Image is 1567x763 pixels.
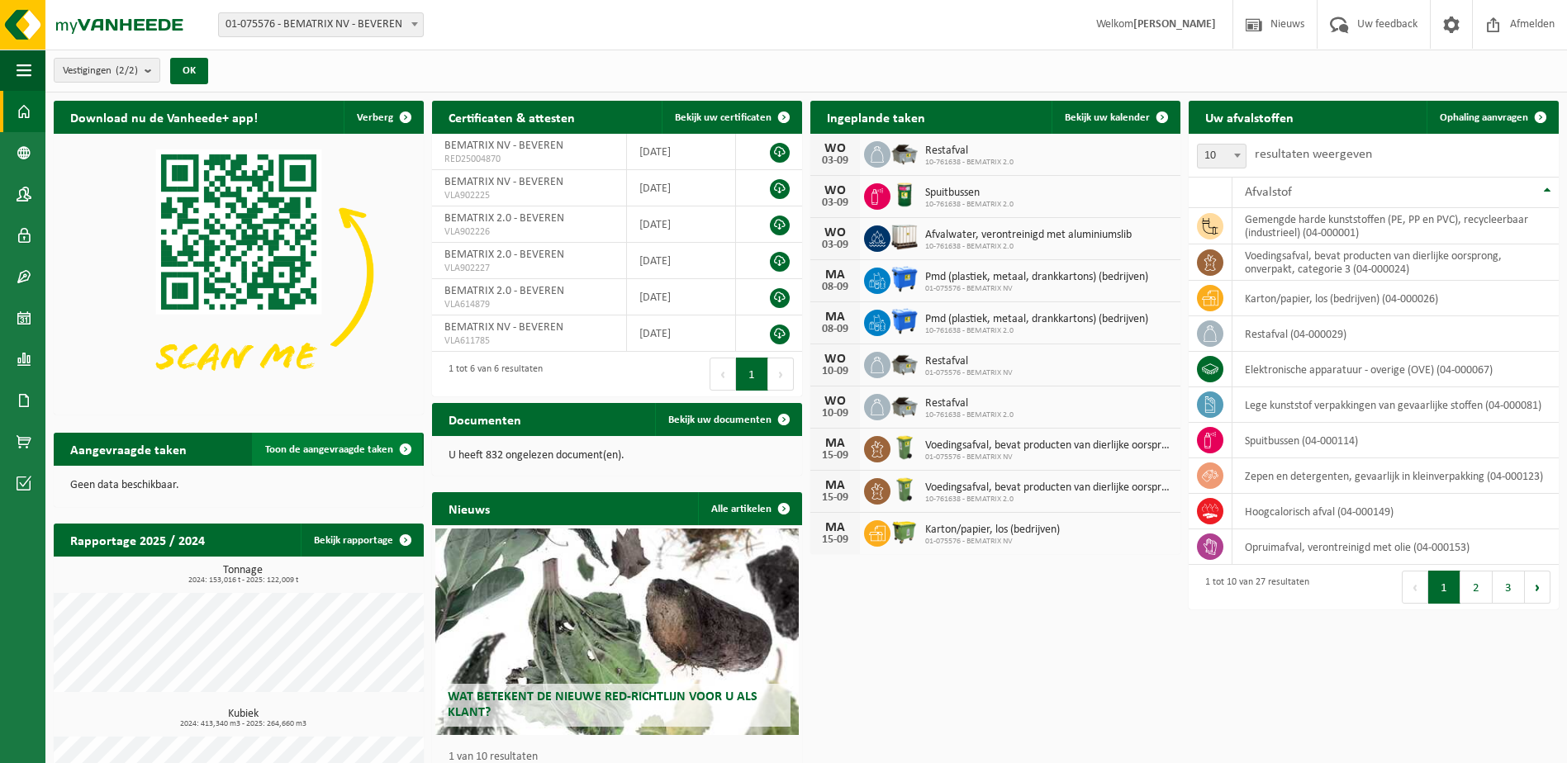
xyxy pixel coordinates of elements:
[444,334,614,348] span: VLA611785
[1232,387,1559,423] td: lege kunststof verpakkingen van gevaarlijke stoffen (04-000081)
[54,58,160,83] button: Vestigingen(2/2)
[1232,244,1559,281] td: voedingsafval, bevat producten van dierlijke oorsprong, onverpakt, categorie 3 (04-000024)
[819,282,852,293] div: 08-09
[819,479,852,492] div: MA
[819,310,852,324] div: MA
[54,433,203,465] h2: Aangevraagde taken
[925,355,1013,368] span: Restafval
[344,101,422,134] button: Verberg
[1440,112,1528,123] span: Ophaling aanvragen
[219,13,423,36] span: 01-075576 - BEMATRIX NV - BEVEREN
[819,450,852,462] div: 15-09
[925,326,1148,336] span: 10-761638 - BEMATRIX 2.0
[1232,281,1559,316] td: karton/papier, los (bedrijven) (04-000026)
[925,410,1014,420] span: 10-761638 - BEMATRIX 2.0
[1197,569,1309,605] div: 1 tot 10 van 27 resultaten
[54,101,274,133] h2: Download nu de Vanheede+ app!
[444,298,614,311] span: VLA614879
[925,242,1132,252] span: 10-761638 - BEMATRIX 2.0
[444,140,563,152] span: BEMATRIX NV - BEVEREN
[627,279,735,315] td: [DATE]
[627,170,735,206] td: [DATE]
[925,145,1014,158] span: Restafval
[675,112,772,123] span: Bekijk uw certificaten
[925,397,1014,410] span: Restafval
[819,353,852,366] div: WO
[444,225,614,239] span: VLA902226
[252,433,422,466] a: Toon de aangevraagde taken
[819,366,852,377] div: 10-09
[925,271,1148,284] span: Pmd (plastiek, metaal, drankkartons) (bedrijven)
[1460,571,1493,604] button: 2
[668,415,772,425] span: Bekijk uw documenten
[890,307,919,335] img: WB-1100-HPE-BE-01
[1232,529,1559,565] td: opruimafval, verontreinigd met olie (04-000153)
[819,324,852,335] div: 08-09
[890,349,919,377] img: WB-5000-GAL-GY-01
[1525,571,1550,604] button: Next
[54,134,424,411] img: Download de VHEPlus App
[1198,145,1246,168] span: 10
[1232,494,1559,529] td: hoogcalorisch afval (04-000149)
[819,521,852,534] div: MA
[819,437,852,450] div: MA
[440,356,543,392] div: 1 tot 6 van 6 resultaten
[444,212,564,225] span: BEMATRIX 2.0 - BEVEREN
[890,265,919,293] img: WB-1100-HPE-BE-01
[819,492,852,504] div: 15-09
[819,226,852,239] div: WO
[819,142,852,155] div: WO
[170,58,208,84] button: OK
[218,12,424,37] span: 01-075576 - BEMATRIX NV - BEVEREN
[1402,571,1428,604] button: Previous
[70,480,407,491] p: Geen data beschikbaar.
[925,229,1132,242] span: Afvalwater, verontreinigd met aluminiumslib
[925,453,1172,462] span: 01-075576 - BEMATRIX NV
[925,524,1060,537] span: Karton/papier, los (bedrijven)
[925,284,1148,294] span: 01-075576 - BEMATRIX NV
[62,720,424,728] span: 2024: 413,340 m3 - 2025: 264,660 m3
[435,528,798,735] a: Wat betekent de nieuwe RED-richtlijn voor u als klant?
[819,268,852,282] div: MA
[925,537,1060,547] span: 01-075576 - BEMATRIX NV
[444,153,614,166] span: RED25004870
[1232,423,1559,458] td: spuitbussen (04-000114)
[449,450,786,462] p: U heeft 832 ongelezen document(en).
[890,139,919,167] img: WB-5000-GAL-GY-01
[890,518,919,546] img: WB-1100-HPE-GN-50
[1245,186,1292,199] span: Afvalstof
[819,534,852,546] div: 15-09
[1232,458,1559,494] td: zepen en detergenten, gevaarlijk in kleinverpakking (04-000123)
[444,176,563,188] span: BEMATRIX NV - BEVEREN
[810,101,942,133] h2: Ingeplande taken
[265,444,393,455] span: Toon de aangevraagde taken
[819,197,852,209] div: 03-09
[444,321,563,334] span: BEMATRIX NV - BEVEREN
[819,155,852,167] div: 03-09
[62,708,424,728] h3: Kubiek
[1065,112,1150,123] span: Bekijk uw kalender
[819,395,852,408] div: WO
[444,249,564,261] span: BEMATRIX 2.0 - BEVEREN
[1428,571,1460,604] button: 1
[627,243,735,279] td: [DATE]
[925,439,1172,453] span: Voedingsafval, bevat producten van dierlijke oorsprong, onverpakt, categorie 3
[768,358,794,391] button: Next
[1197,144,1246,168] span: 10
[357,112,393,123] span: Verberg
[736,358,768,391] button: 1
[1232,208,1559,244] td: gemengde harde kunststoffen (PE, PP en PVC), recycleerbaar (industrieel) (04-000001)
[662,101,800,134] a: Bekijk uw certificaten
[1189,101,1310,133] h2: Uw afvalstoffen
[63,59,138,83] span: Vestigingen
[925,481,1172,495] span: Voedingsafval, bevat producten van dierlijke oorsprong, onverpakt, categorie 3
[890,434,919,462] img: WB-0140-HPE-GN-50
[444,262,614,275] span: VLA902227
[301,524,422,557] a: Bekijk rapportage
[925,495,1172,505] span: 10-761638 - BEMATRIX 2.0
[1427,101,1557,134] a: Ophaling aanvragen
[925,368,1013,378] span: 01-075576 - BEMATRIX NV
[819,239,852,251] div: 03-09
[890,223,919,251] img: PB-IC-1000-HPE-00-02
[448,690,757,719] span: Wat betekent de nieuwe RED-richtlijn voor u als klant?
